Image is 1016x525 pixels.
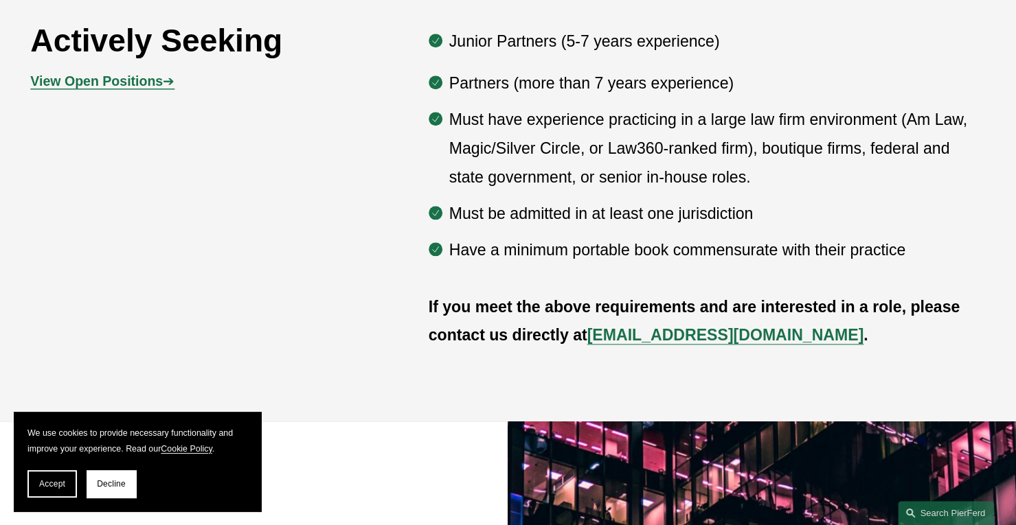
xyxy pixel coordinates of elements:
[449,200,986,229] p: Must be admitted in at least one jurisdiction
[449,106,986,191] p: Must have experience practicing in a large law firm environment (Am Law, Magic/Silver Circle, or ...
[898,501,994,525] a: Search this site
[161,444,212,454] a: Cookie Policy
[27,470,77,498] button: Accept
[449,27,986,56] p: Junior Partners (5-7 years experience)
[87,470,136,498] button: Decline
[27,425,247,456] p: We use cookies to provide necessary functionality and improve your experience. Read our .
[14,412,261,511] section: Cookie banner
[39,479,65,489] span: Accept
[97,479,126,489] span: Decline
[30,73,163,89] strong: View Open Positions
[429,298,964,345] strong: If you meet the above requirements and are interested in a role, please contact us directly at
[863,326,868,344] strong: .
[30,22,348,60] h2: Actively Seeking
[449,236,986,265] p: Have a minimum portable book commensurate with their practice
[30,73,174,89] a: View Open Positions➔
[587,326,863,344] a: [EMAIL_ADDRESS][DOMAIN_NAME]
[30,73,174,89] span: ➔
[449,69,986,98] p: Partners (more than 7 years experience)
